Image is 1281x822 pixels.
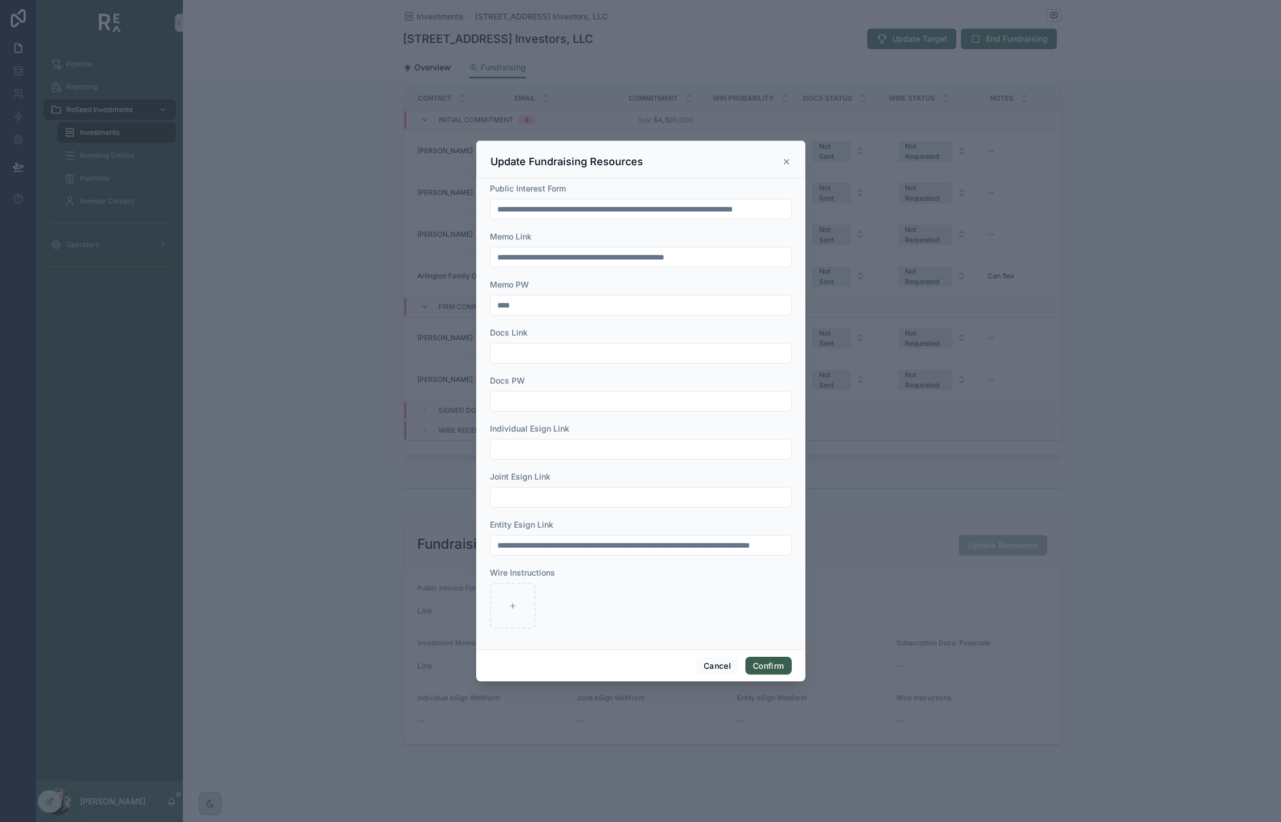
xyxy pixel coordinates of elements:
[490,424,569,433] span: Individual Esign Link
[490,568,555,577] span: Wire Instructions
[490,328,528,337] span: Docs Link
[490,232,532,241] span: Memo Link
[745,657,791,675] button: Confirm
[490,472,550,481] span: Joint Esign Link
[490,155,643,169] h3: Update Fundraising Resources
[490,280,529,289] span: Memo PW
[490,520,553,529] span: Entity Esign Link
[696,657,739,675] button: Cancel
[490,183,566,193] span: Public Interest Form
[490,376,525,385] span: Docs PW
